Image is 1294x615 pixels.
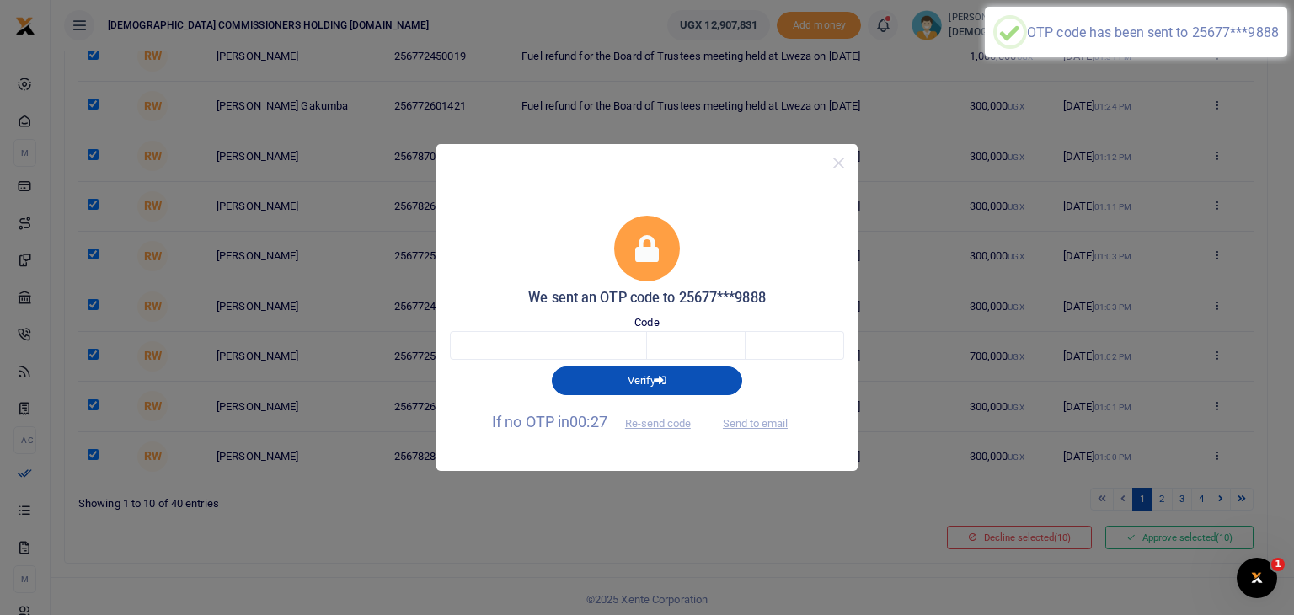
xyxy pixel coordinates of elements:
span: 00:27 [569,413,607,430]
span: 1 [1271,558,1285,571]
button: Verify [552,366,742,395]
iframe: Intercom live chat [1237,558,1277,598]
div: OTP code has been sent to 25677***9888 [1027,24,1279,40]
button: Close [826,151,851,175]
span: If no OTP in [492,413,705,430]
label: Code [634,314,659,331]
h5: We sent an OTP code to 25677***9888 [450,290,844,307]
